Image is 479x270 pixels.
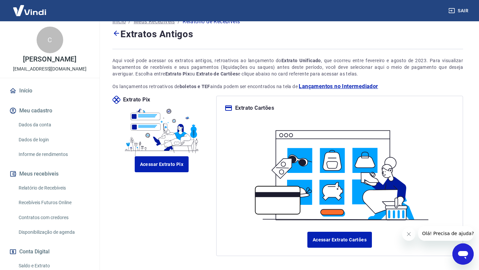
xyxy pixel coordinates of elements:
strong: Extrato de Cartões [196,71,238,76]
h4: Extratos Antigos [112,27,463,41]
a: Dados de login [16,133,91,147]
button: Sair [447,5,471,17]
p: / [178,18,180,26]
div: C [37,27,63,53]
button: Meu cadastro [8,103,91,118]
p: [PERSON_NAME] [23,56,76,63]
a: Relatório de Recebíveis [16,181,91,195]
strong: boletos e TEF [180,84,210,89]
p: Extrato Pix [123,96,150,104]
p: [EMAIL_ADDRESS][DOMAIN_NAME] [13,66,86,72]
a: Informe de rendimentos [16,148,91,161]
p: Relatório de Recebíveis [183,18,240,26]
a: Lançamentos no Intermediador [299,82,378,90]
a: Acessar Extrato Pix [135,156,189,172]
p: Os lançamentos retroativos de ainda podem ser encontrados na tela de [112,82,463,90]
a: Início [112,18,126,26]
p: Extrato Cartões [235,104,274,112]
img: ilustrapix.38d2ed8fdf785898d64e9b5bf3a9451d.svg [122,104,201,156]
img: ilustracard.1447bf24807628a904eb562bb34ea6f9.svg [247,120,432,224]
strong: Extrato Unificado [281,58,321,63]
a: Recebíveis Futuros Online [16,196,91,209]
a: Meus Recebíveis [134,18,175,26]
iframe: Mensagem da empresa [418,226,474,241]
a: Disponibilização de agenda [16,225,91,239]
a: Dados da conta [16,118,91,132]
img: Vindi [8,0,51,21]
button: Meus recebíveis [8,167,91,181]
p: / [128,18,131,26]
button: Conta Digital [8,244,91,259]
a: Início [8,83,91,98]
span: Olá! Precisa de ajuda? [4,5,56,10]
a: Acessar Extrato Cartões [307,232,372,248]
iframe: Botão para abrir a janela de mensagens [452,243,474,265]
strong: Extrato Pix [165,71,190,76]
iframe: Fechar mensagem [402,227,415,241]
div: Aqui você pode acessar os extratos antigos, retroativos ao lançamento do , que ocorreu entre feve... [112,57,463,77]
a: Contratos com credores [16,211,91,224]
